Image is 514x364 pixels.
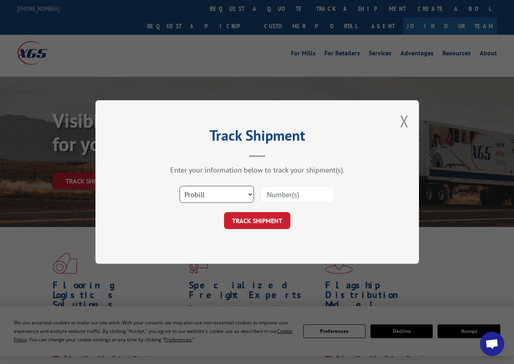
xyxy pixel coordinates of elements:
button: Close modal [400,110,409,132]
div: Enter your information below to track your shipment(s). [136,165,379,175]
h2: Track Shipment [136,130,379,145]
input: Number(s) [260,186,334,203]
button: TRACK SHIPMENT [224,212,290,229]
div: Open chat [480,332,504,356]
